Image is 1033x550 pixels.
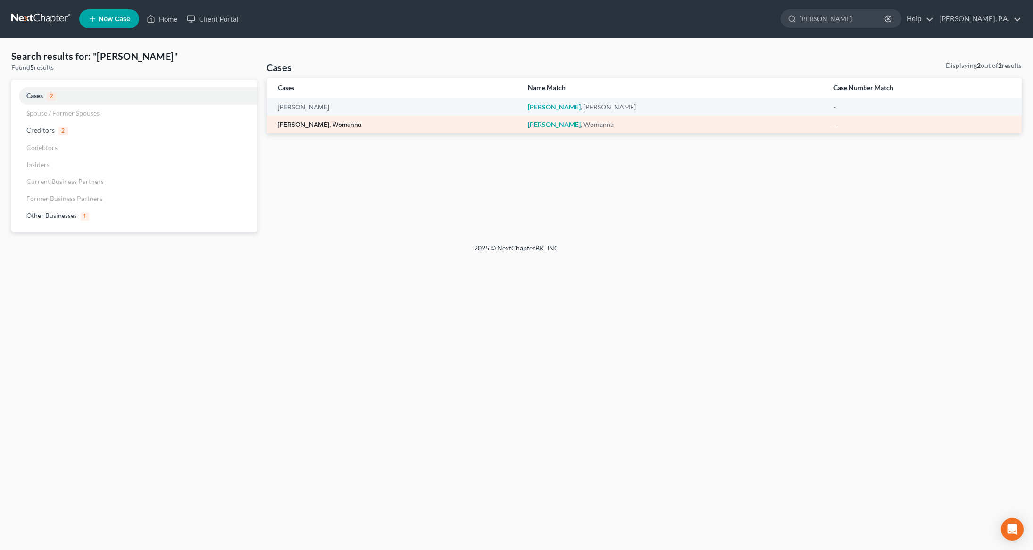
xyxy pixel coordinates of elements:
span: 1 [81,212,89,221]
h4: Cases [267,61,292,74]
span: Former Business Partners [26,194,102,202]
span: Other Businesses [26,211,77,219]
em: [PERSON_NAME] [528,120,581,128]
div: , [PERSON_NAME] [528,102,818,112]
strong: 2 [977,61,981,69]
a: Former Business Partners [11,190,257,207]
div: , Womanna [528,120,818,129]
a: Client Portal [182,10,243,27]
input: Search by name... [800,10,886,27]
a: [PERSON_NAME], P.A. [934,10,1021,27]
h4: Search results for: "[PERSON_NAME]" [11,50,257,63]
a: Home [142,10,182,27]
th: Name Match [520,78,826,98]
a: Current Business Partners [11,173,257,190]
span: Cases [26,92,43,100]
a: [PERSON_NAME] [278,104,329,111]
div: - [833,120,1010,129]
span: Insiders [26,160,50,168]
strong: 5 [30,63,34,71]
div: 2025 © NextChapterBK, INC [248,243,785,260]
span: New Case [99,16,130,23]
span: 2 [58,127,68,135]
div: Found results [11,63,257,72]
a: Spouse / Former Spouses [11,105,257,122]
em: [PERSON_NAME] [528,103,581,111]
div: - [833,102,1010,112]
span: Spouse / Former Spouses [26,109,100,117]
span: Current Business Partners [26,177,104,185]
th: Case Number Match [826,78,1022,98]
a: Help [902,10,933,27]
span: Codebtors [26,143,58,151]
a: Codebtors [11,139,257,156]
a: Insiders [11,156,257,173]
a: Cases2 [11,87,257,105]
div: Open Intercom Messenger [1001,518,1024,541]
span: Creditors [26,126,55,134]
strong: 2 [998,61,1002,69]
a: Other Businesses1 [11,207,257,225]
th: Cases [267,78,521,98]
span: 2 [47,92,56,101]
div: Displaying out of results [946,61,1022,70]
a: [PERSON_NAME], Womanna [278,122,361,128]
a: Creditors2 [11,122,257,139]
